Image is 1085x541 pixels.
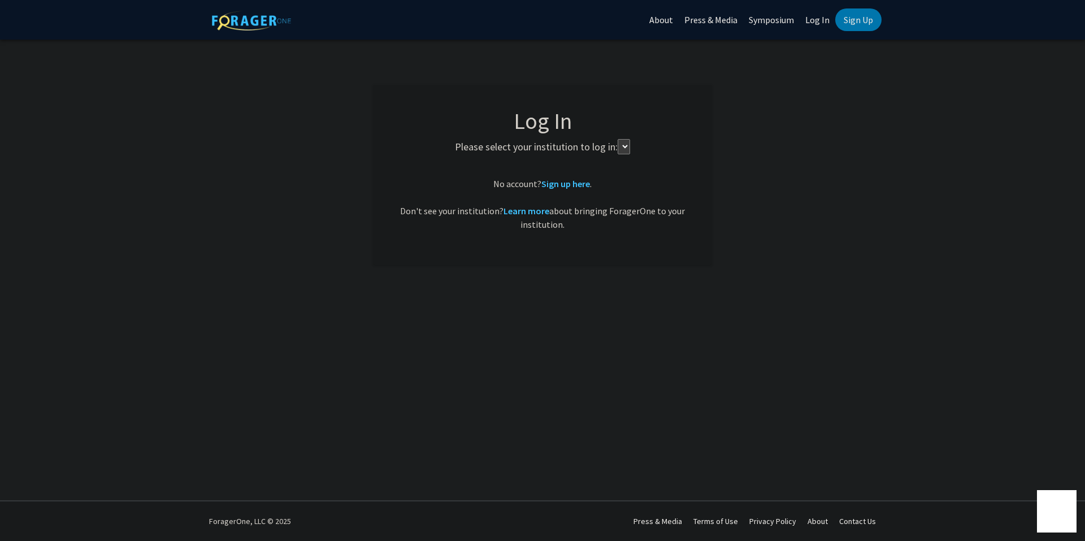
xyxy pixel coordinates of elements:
[839,516,876,526] a: Contact Us
[209,501,291,541] div: ForagerOne, LLC © 2025
[633,516,682,526] a: Press & Media
[808,516,828,526] a: About
[212,11,291,31] img: ForagerOne Logo
[504,205,549,217] a: Learn more about bringing ForagerOne to your institution
[1037,490,1077,533] iframe: Chat
[693,516,738,526] a: Terms of Use
[396,177,689,231] div: No account? . Don't see your institution? about bringing ForagerOne to your institution.
[396,107,689,135] h1: Log In
[541,178,590,189] a: Sign up here
[835,8,882,31] a: Sign Up
[455,139,618,154] label: Please select your institution to log in:
[749,516,796,526] a: Privacy Policy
